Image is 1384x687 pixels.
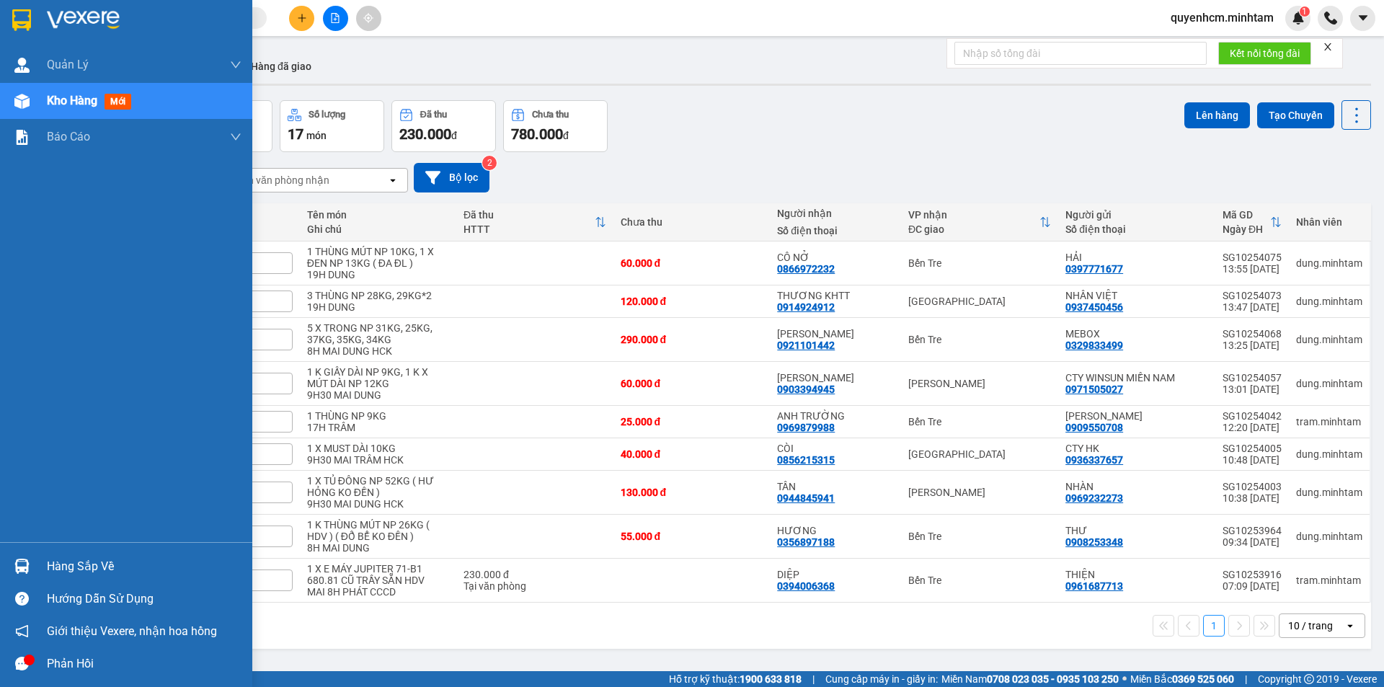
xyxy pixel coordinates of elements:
div: 9H30 MAI DUNG [307,389,449,401]
div: 07:09 [DATE] [1223,580,1282,592]
div: 0961687713 [1065,580,1123,592]
span: đ [451,130,457,141]
div: THƯ [1065,525,1208,536]
div: 60.000 đ [621,378,763,389]
div: CTY HK [1065,443,1208,454]
div: 0969879988 [777,422,835,433]
div: 0969232273 [1065,492,1123,504]
div: HƯƠNG [777,525,894,536]
svg: open [1344,620,1356,631]
div: Tại văn phòng [463,580,606,592]
div: 230.000 đ [463,569,606,580]
div: dung.minhtam [1296,257,1362,269]
div: 9H30 MAI TRÂM HCK [307,454,449,466]
div: 0971505027 [1065,384,1123,395]
div: 10:38 [DATE] [1223,492,1282,504]
div: dung.minhtam [1296,487,1362,498]
div: 55.000 đ [621,531,763,542]
div: SG10253964 [1223,525,1282,536]
span: món [306,130,327,141]
img: logo-vxr [12,9,31,31]
img: phone-icon [1324,12,1337,25]
div: Bến Tre [908,575,1051,586]
div: 0944845941 [777,492,835,504]
div: dung.minhtam [1296,378,1362,389]
button: Đã thu230.000đ [391,100,496,152]
div: SG10254005 [1223,443,1282,454]
button: caret-down [1350,6,1375,31]
div: Nhân viên [1296,216,1362,228]
div: 5 X TRONG NP 31KG, 25KG, 37KG, 35KG, 34KG [307,322,449,345]
span: 1 [1302,6,1307,17]
span: Kết nối tổng đài [1230,45,1300,61]
div: SG10254042 [1223,410,1282,422]
div: 130.000 đ [621,487,763,498]
div: 13:55 [DATE] [1223,263,1282,275]
div: 1 X E MÁY JUPITER 71-B1 680.81 CŨ TRẦY SẴN HDV [307,563,449,586]
button: Hàng đã giao [239,49,323,84]
span: plus [297,13,307,23]
div: ĐC giao [908,223,1039,235]
div: Số điện thoại [1065,223,1208,235]
button: file-add [323,6,348,31]
div: Chưa thu [532,110,569,120]
span: Báo cáo [47,128,90,146]
div: 3 THÙNG NP 28KG, 29KG*2 [307,290,449,301]
button: Số lượng17món [280,100,384,152]
span: mới [105,94,131,110]
div: Bến Tre [908,334,1051,345]
div: SG10254057 [1223,372,1282,384]
div: Hướng dẫn sử dụng [47,588,241,610]
span: Miền Bắc [1130,671,1234,687]
div: Số lượng [309,110,345,120]
div: Chọn văn phòng nhận [230,173,329,187]
div: TẦN [777,481,894,492]
span: Hỗ trợ kỹ thuật: [669,671,802,687]
span: ⚪️ [1122,676,1127,682]
div: MEBOX [1065,328,1208,340]
div: VP nhận [908,209,1039,221]
div: 10 / trang [1288,619,1333,633]
img: solution-icon [14,130,30,145]
button: Tạo Chuyến [1257,102,1334,128]
div: 1 X MUST DÀI 10KG [307,443,449,454]
div: dung.minhtam [1296,296,1362,307]
div: Tên món [307,209,449,221]
div: 13:01 [DATE] [1223,384,1282,395]
div: Bến Tre [908,257,1051,269]
div: 25.000 đ [621,416,763,427]
span: 230.000 [399,125,451,143]
div: Bến Tre [908,416,1051,427]
button: 1 [1203,615,1225,637]
div: dung.minhtam [1296,334,1362,345]
svg: open [387,174,399,186]
div: 0356897188 [777,536,835,548]
button: Kết nối tổng đài [1218,42,1311,65]
div: [PERSON_NAME] [908,378,1051,389]
div: THIỆN [1065,569,1208,580]
th: Toggle SortBy [901,203,1058,241]
div: 1 THÙNG NP 9KG [307,410,449,422]
div: SG10253916 [1223,569,1282,580]
div: 1 X TỦ ĐÔNG NP 52KG ( HƯ HỎNG KO ĐỀN ) [307,475,449,498]
div: 0921101442 [777,340,835,351]
div: dung.minhtam [1296,448,1362,460]
span: copyright [1304,674,1314,684]
div: tram.minhtam [1296,575,1362,586]
div: SG10254075 [1223,252,1282,263]
span: quyenhcm.minhtam [1159,9,1285,27]
sup: 2 [482,156,497,170]
div: Đã thu [463,209,595,221]
div: LÊ PHÁT KHTT [777,372,894,384]
span: 780.000 [511,125,563,143]
div: 8H MAI DUNG HCK [307,345,449,357]
div: [PERSON_NAME] [908,487,1051,498]
div: Chưa thu [621,216,763,228]
div: 9H30 MAI DUNG HCK [307,498,449,510]
img: warehouse-icon [14,559,30,574]
div: Ghi chú [307,223,449,235]
div: Người gửi [1065,209,1208,221]
strong: 0708 023 035 - 0935 103 250 [987,673,1119,685]
div: 0856215315 [777,454,835,466]
div: SG10254003 [1223,481,1282,492]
